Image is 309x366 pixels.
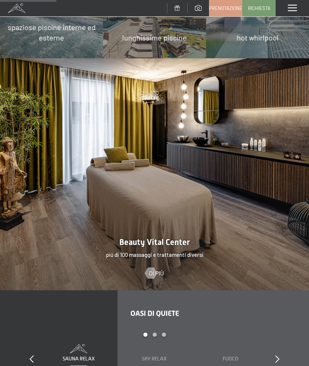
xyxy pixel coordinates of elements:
[162,333,166,337] div: Carousel Page 3
[63,356,95,362] span: Sauna relax
[209,0,242,16] a: Prenotazione
[145,269,164,277] a: Di più
[223,356,238,362] span: Fuoco
[237,33,279,42] span: hot whirlpool
[8,23,96,42] span: spaziose piscine interne ed esterne
[41,333,268,344] div: Carousel Pagination
[142,356,167,362] span: Sky Relax
[149,269,164,277] span: Di più
[143,333,147,337] div: Carousel Page 1 (Current Slide)
[153,333,157,337] div: Carousel Page 2
[248,5,270,12] span: Richiesta
[130,309,179,318] span: Oasi di quiete
[209,5,242,12] span: Prenotazione
[122,33,187,42] span: lunghissime piscine
[243,0,275,16] a: Richiesta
